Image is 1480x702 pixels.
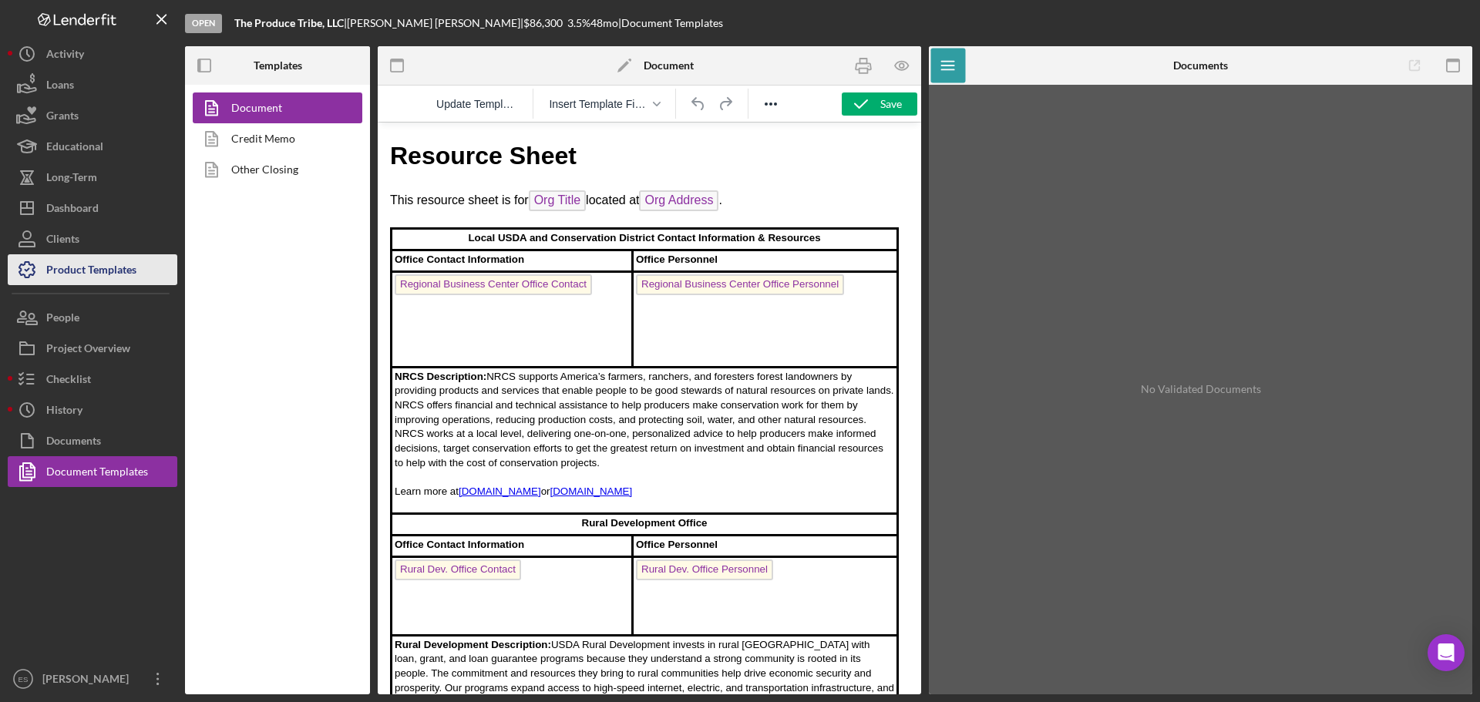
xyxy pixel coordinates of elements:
[39,663,139,698] div: [PERSON_NAME]
[618,17,723,29] div: | Document Templates
[261,68,341,89] span: Org Address
[46,364,91,398] div: Checklist
[1428,634,1465,671] div: Open Intercom Messenger
[46,254,136,289] div: Product Templates
[523,16,563,29] span: $86,300
[163,363,173,375] span: or
[14,127,255,149] td: Office Contact Information
[14,413,255,435] td: Office Contact Information
[8,425,177,456] button: Documents
[8,223,177,254] button: Clients
[8,131,177,162] button: Educational
[234,17,347,29] div: |
[937,92,1465,687] div: No Validated Documents
[46,223,79,258] div: Clients
[18,675,29,684] text: ES
[255,413,520,435] td: Office Personnel
[193,154,355,185] a: Other Closing
[436,98,517,110] span: Update Template
[644,59,694,72] b: Document
[185,14,222,33] div: Open
[46,69,74,104] div: Loans
[46,456,148,491] div: Document Templates
[46,395,82,429] div: History
[8,456,177,487] button: Document Templates
[46,193,99,227] div: Dashboard
[254,59,302,72] b: Templates
[46,162,97,196] div: Long-Term
[8,162,177,193] button: Long-Term
[347,17,523,29] div: [PERSON_NAME] [PERSON_NAME] |
[8,193,177,223] button: Dashboard
[8,333,177,364] button: Project Overview
[151,68,208,89] span: Org Title
[234,16,344,29] b: The Produce Tribe, LLC
[46,302,79,337] div: People
[12,68,531,92] p: This resource sheet is for located at .
[712,93,738,115] button: Redo
[14,106,520,127] td: Local USDA and Conservation District Contact Information & Resources
[255,127,520,149] td: Office Personnel
[258,437,395,458] span: Rural Dev. Office Personnel
[8,395,177,425] button: History
[685,93,711,115] button: Undo
[17,516,173,528] span: Rural Development Description:
[17,248,516,375] span: NRCS supports America’s farmers, ranchers, and foresters forest landowners by providing products ...
[8,69,177,100] button: Loans
[8,254,177,285] button: Product Templates
[81,363,163,375] a: [DOMAIN_NAME]
[549,98,647,110] span: Insert Template Field
[880,92,902,116] div: Save
[758,93,784,115] button: Reveal or hide additional toolbar items
[193,123,355,154] a: Credit Memo
[17,152,214,173] span: Regional Business Center Office Contact
[46,39,84,73] div: Activity
[8,663,177,694] button: ES[PERSON_NAME]
[842,92,917,116] button: Save
[8,39,177,69] button: Activity
[8,100,177,131] button: Grants
[12,16,531,51] h1: Resource Sheet
[378,123,921,694] iframe: Rich Text Area
[590,17,618,29] div: 48 mo
[17,248,109,260] span: NRCS Description:
[46,425,101,460] div: Documents
[46,131,103,166] div: Educational
[8,302,177,333] button: People
[17,437,143,458] span: Rural Dev. Office Contact
[193,92,355,123] a: Document
[8,364,177,395] button: Checklist
[46,100,79,135] div: Grants
[1173,59,1228,72] b: Documents
[14,391,520,413] td: Rural Development Office
[543,93,666,115] button: Insert Template Field
[430,93,523,115] button: Reset the template to the current product template value
[567,17,590,29] div: 3.5 %
[46,333,130,368] div: Project Overview
[17,516,516,614] span: USDA Rural Development invests in rural [GEOGRAPHIC_DATA] with loan, grant, and loan guarantee pr...
[172,363,254,375] a: [DOMAIN_NAME]
[258,152,466,173] span: Regional Business Center Office Personnel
